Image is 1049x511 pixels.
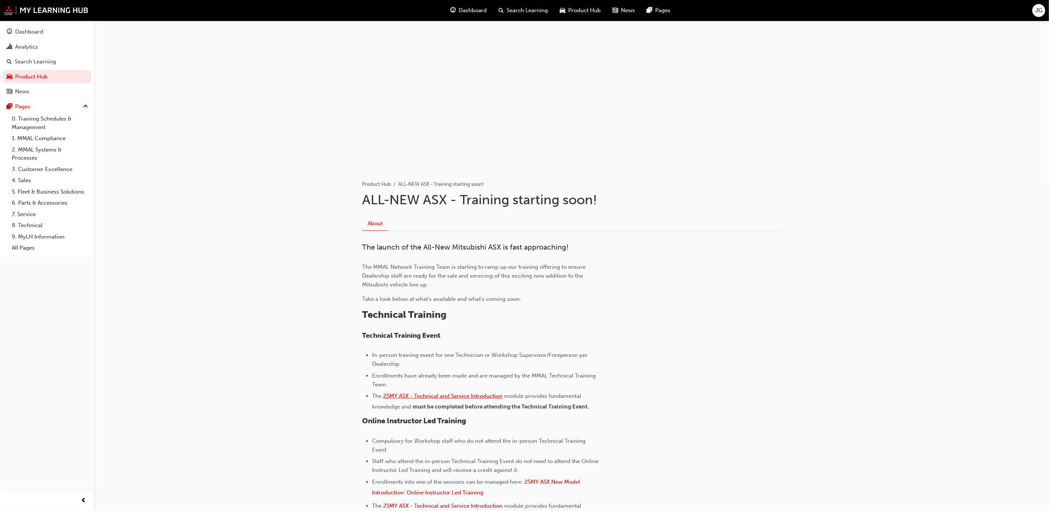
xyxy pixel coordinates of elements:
[9,164,91,175] a: 3. Customer Excellence
[569,6,601,15] span: Product Hub
[7,104,12,110] span: pages-icon
[15,102,30,111] div: Pages
[641,3,677,18] a: pages-iconPages
[362,181,391,187] a: Product Hub
[4,6,88,15] img: mmal
[383,393,503,399] a: 25MY ASX - Technical and Service Introduction
[656,6,671,15] span: Pages
[7,88,12,95] span: news-icon
[15,28,43,36] div: Dashboard
[3,25,91,39] a: Dashboard
[7,29,12,35] span: guage-icon
[372,352,589,367] span: In-person training event for one Technician or Workshop Supervisor/Foreperson per Dealership.
[3,24,91,100] button: DashboardAnalyticsSearch LearningProduct HubNews
[362,192,781,208] h1: ALL-NEW ASX - Training starting soon!
[9,186,91,198] a: 5. Fleet & Business Solutions
[647,6,653,15] span: pages-icon
[372,479,581,496] a: 25MY ASX New Model Introduction: Online Instructor Led Training
[15,87,29,96] div: News
[621,6,635,15] span: News
[9,144,91,164] a: 2. MMAL Systems & Processes
[9,242,91,254] a: All Pages
[613,6,618,15] span: news-icon
[362,309,447,320] span: Technical Training
[607,3,641,18] a: news-iconNews
[7,44,12,51] span: chart-icon
[451,6,456,15] span: guage-icon
[493,3,554,18] a: search-iconSearch Learning
[398,180,484,189] li: ALL-NEW ASX - Training starting soon!
[9,175,91,186] a: 4. Sales
[1032,4,1045,17] button: JG
[383,503,503,509] a: 25MY ASX - Technical and Service Introduction
[9,231,91,243] a: 9. MyLH Information
[9,220,91,231] a: 8. Technical
[372,503,382,509] span: The
[9,133,91,144] a: 1. MMAL Compliance
[362,331,440,340] span: Technical Training Event
[1035,6,1042,15] span: JG
[3,70,91,84] a: Product Hub
[3,85,91,98] a: News
[3,100,91,114] button: Pages
[413,403,589,410] span: must be completed before attending the Technical Training Event.
[372,458,600,473] span: Staff who attend the in-person Technical Training Event do not need to attend the Online Instruct...
[445,3,493,18] a: guage-iconDashboard
[372,438,587,453] span: Compulsory for Workshop staff who do not attend the in-person Technical Training Event.
[372,479,523,485] span: Enrollments into one of the sessions can be managed here:
[372,372,597,388] span: Enrollments have already been made and are managed by the MMAL Technical Training Team.
[9,209,91,220] a: 7. Service
[3,55,91,69] a: Search Learning
[3,40,91,54] a: Analytics
[459,6,487,15] span: Dashboard
[499,6,504,15] span: search-icon
[554,3,607,18] a: car-iconProduct Hub
[372,393,382,399] span: The
[83,102,88,111] span: up-icon
[362,417,466,425] span: Online Instructor Led Training
[9,113,91,133] a: 0. Training Schedules & Management
[507,6,548,15] span: Search Learning
[362,264,587,288] span: The MMAL Network Training Team is starting to ramp up our training offering to ensure Dealership ...
[362,296,521,302] span: Take a look below at what's available and what's coming soon:
[15,58,56,66] div: Search Learning
[7,74,12,80] span: car-icon
[81,496,87,505] span: prev-icon
[362,243,569,251] span: The launch of the All-New Mitsubishi ASX is fast approaching!
[362,216,388,231] a: About
[560,6,566,15] span: car-icon
[9,197,91,209] a: 6. Parts & Accessories
[15,43,38,51] div: Analytics
[7,59,12,65] span: search-icon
